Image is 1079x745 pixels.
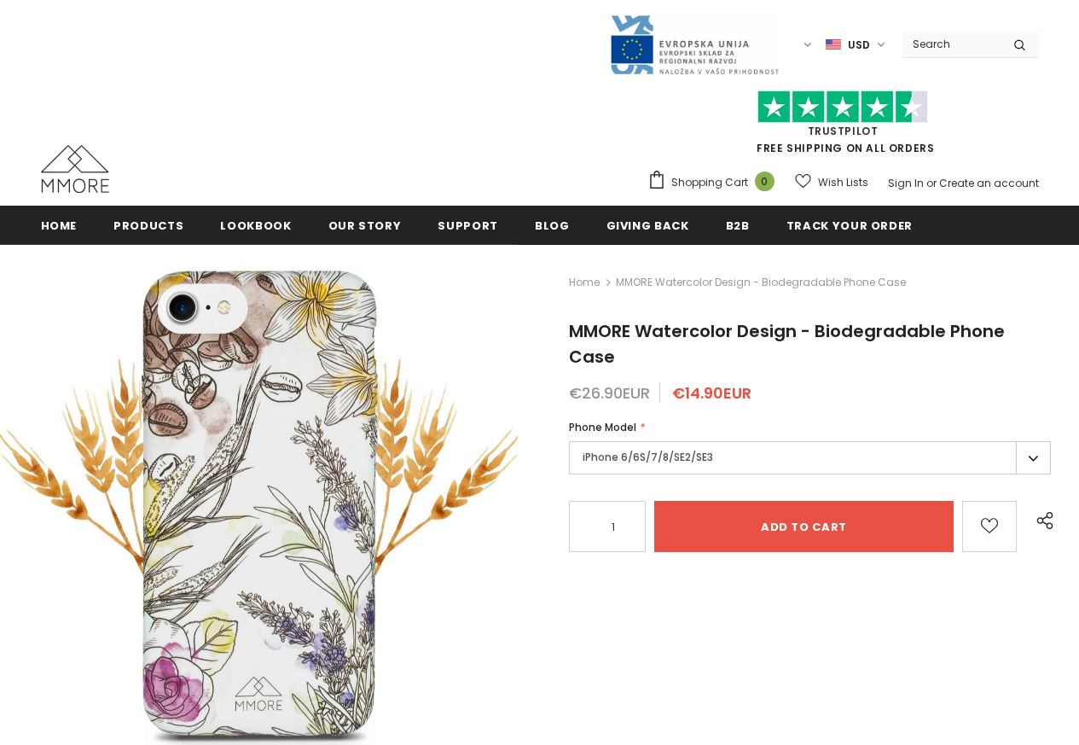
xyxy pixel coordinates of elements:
[647,170,783,195] a: Shopping Cart 0
[328,218,402,234] span: Our Story
[438,218,498,234] span: support
[535,218,570,234] span: Blog
[755,172,774,191] span: 0
[569,420,636,434] span: Phone Model
[786,218,913,234] span: Track your order
[616,272,906,293] span: MMORE Watercolor Design - Biodegradable Phone Case
[113,218,183,234] span: Products
[726,218,750,234] span: B2B
[569,319,1005,369] span: MMORE Watercolor Design - Biodegradable Phone Case
[569,382,650,404] span: €26.90EUR
[939,176,1039,190] a: Create an account
[535,206,570,244] a: Blog
[220,218,291,234] span: Lookbook
[926,176,937,190] span: or
[888,176,924,190] a: Sign In
[848,37,870,54] span: USD
[113,206,183,244] a: Products
[569,272,600,293] a: Home
[795,167,868,197] a: Wish Lists
[609,37,780,51] a: Javni Razpis
[672,382,751,404] span: €14.90EUR
[726,206,750,244] a: B2B
[609,14,780,76] img: Javni Razpis
[818,174,868,191] span: Wish Lists
[606,218,689,234] span: Giving back
[41,206,78,244] a: Home
[671,174,748,191] span: Shopping Cart
[41,145,109,193] img: MMORE Cases
[438,206,498,244] a: support
[808,124,879,138] a: Trustpilot
[786,206,913,244] a: Track your order
[826,38,841,52] img: USD
[328,206,402,244] a: Our Story
[220,206,291,244] a: Lookbook
[606,206,689,244] a: Giving back
[647,98,1039,155] span: FREE SHIPPING ON ALL ORDERS
[41,218,78,234] span: Home
[757,90,928,124] img: Trust Pilot Stars
[569,441,1051,474] label: iPhone 6/6S/7/8/SE2/SE3
[902,32,1001,56] input: Search Site
[654,501,954,552] input: Add to cart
